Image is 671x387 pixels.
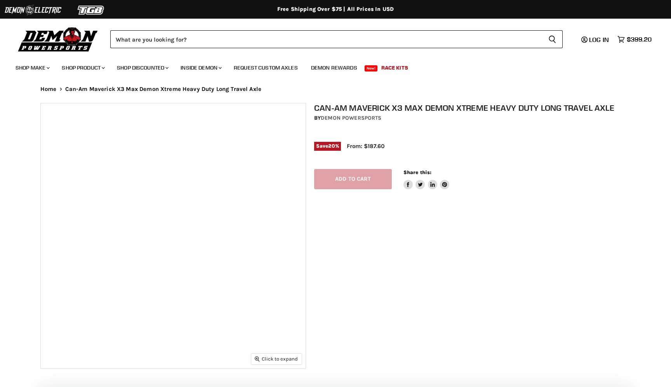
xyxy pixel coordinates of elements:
a: Shop Discounted [111,60,173,76]
nav: Breadcrumbs [25,86,646,92]
ul: Main menu [10,57,650,76]
a: Demon Rewards [305,60,363,76]
div: by [314,114,639,122]
span: Log in [589,36,609,44]
span: From: $187.60 [347,143,384,150]
h1: Can-Am Maverick X3 Max Demon Xtreme Heavy Duty Long Travel Axle [314,103,639,113]
a: Log in [578,36,614,43]
form: Product [110,30,563,48]
button: Search [542,30,563,48]
a: Race Kits [375,60,414,76]
span: Can-Am Maverick X3 Max Demon Xtreme Heavy Duty Long Travel Axle [65,86,261,92]
a: Request Custom Axles [228,60,304,76]
img: TGB Logo 2 [62,3,120,17]
input: Search [110,30,542,48]
button: Click to expand [251,354,302,364]
span: New! [365,65,378,71]
a: Demon Powersports [321,115,381,121]
a: Shop Make [10,60,54,76]
a: Shop Product [56,60,110,76]
div: Free Shipping Over $75 | All Prices In USD [25,6,646,13]
span: Share this: [403,169,431,175]
span: 20 [328,143,335,149]
aside: Share this: [403,169,450,190]
img: Demon Powersports [16,25,101,53]
img: Demon Electric Logo 2 [4,3,62,17]
span: Click to expand [255,356,298,362]
a: Home [40,86,57,92]
a: $399.20 [614,34,655,45]
span: $399.20 [627,36,652,43]
span: Save % [314,142,341,150]
a: Inside Demon [175,60,226,76]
